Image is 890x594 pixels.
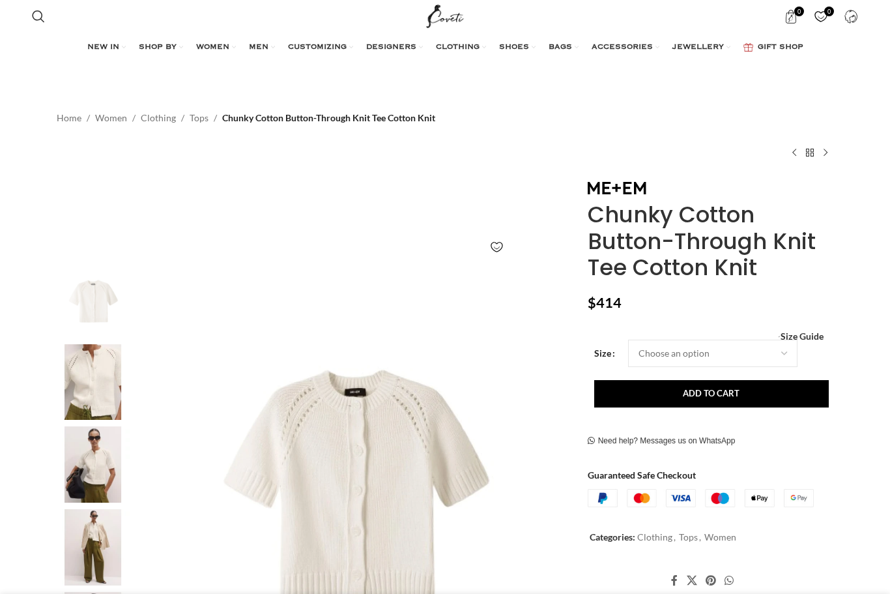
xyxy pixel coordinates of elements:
[53,344,133,421] img: Me and Em dresses
[549,35,579,61] a: BAGS
[679,531,698,542] a: Tops
[95,111,127,125] a: Women
[53,509,133,586] img: Me and Em White dress
[436,42,480,53] span: CLOTHING
[196,35,236,61] a: WOMEN
[366,42,416,53] span: DESIGNERS
[592,42,653,53] span: ACCESSORIES
[25,35,865,61] div: Main navigation
[588,294,622,311] bdi: 414
[672,42,724,53] span: JEWELLERY
[794,7,804,16] span: 0
[141,111,176,125] a: Clothing
[758,42,803,53] span: GIFT SHOP
[139,35,183,61] a: SHOP BY
[721,571,738,590] a: WhatsApp social link
[57,111,435,125] nav: Breadcrumb
[288,35,353,61] a: CUSTOMIZING
[139,42,177,53] span: SHOP BY
[53,426,133,503] img: Me and Em collection
[25,3,51,29] a: Search
[808,3,835,29] a: 0
[808,3,835,29] div: My Wishlist
[667,571,682,590] a: Facebook social link
[588,294,596,311] span: $
[699,530,701,544] span: ,
[588,182,646,194] img: Me and Em
[53,261,133,338] img: Chunky Cotton Button-Through Knit Tee Cotton Knit
[57,111,81,125] a: Home
[637,531,672,542] a: Clothing
[588,489,814,507] img: guaranteed-safe-checkout-bordered.j
[249,35,275,61] a: MEN
[594,380,829,408] button: Add to cart
[743,35,803,61] a: GIFT SHOP
[588,201,833,281] h1: Chunky Cotton Button-Through Knit Tee Cotton Knit
[249,42,268,53] span: MEN
[590,531,635,542] span: Categories:
[436,35,486,61] a: CLOTHING
[196,42,229,53] span: WOMEN
[549,42,572,53] span: BAGS
[743,43,753,52] img: GiftBag
[499,42,529,53] span: SHOES
[588,436,736,447] a: Need help? Messages us on WhatsApp
[674,530,676,544] span: ,
[588,469,696,481] strong: Guaranteed Safe Checkout
[87,42,119,53] span: NEW IN
[704,531,736,542] a: Women
[682,571,701,590] a: X social link
[786,145,802,160] a: Previous product
[824,7,834,16] span: 0
[672,35,730,61] a: JEWELLERY
[423,10,467,21] a: Site logo
[778,3,805,29] a: 0
[592,35,659,61] a: ACCESSORIES
[499,35,536,61] a: SHOES
[87,35,126,61] a: NEW IN
[190,111,208,125] a: Tops
[366,35,423,61] a: DESIGNERS
[222,111,435,125] span: Chunky Cotton Button-Through Knit Tee Cotton Knit
[288,42,347,53] span: CUSTOMIZING
[594,346,615,361] label: Size
[818,145,833,160] a: Next product
[701,571,720,590] a: Pinterest social link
